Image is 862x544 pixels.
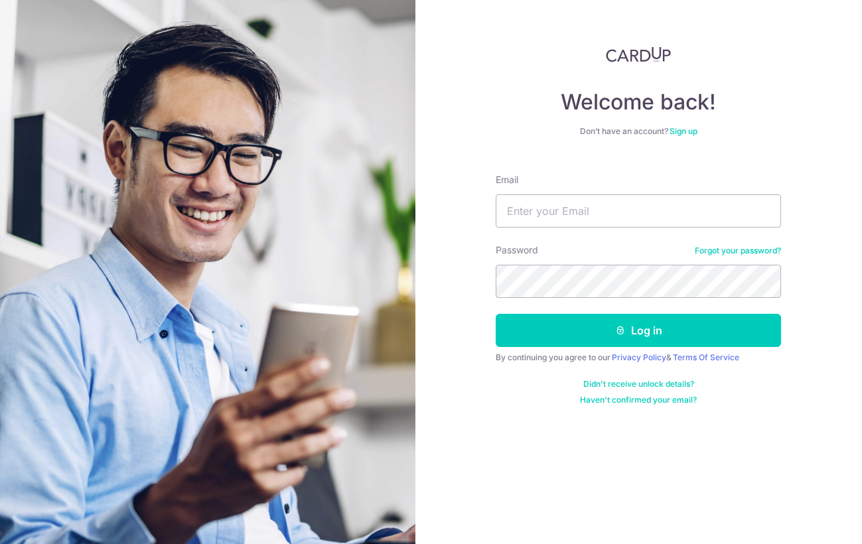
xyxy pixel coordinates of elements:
a: Haven't confirmed your email? [580,395,697,405]
div: Don’t have an account? [496,126,781,137]
label: Password [496,243,538,257]
a: Terms Of Service [673,352,739,362]
input: Enter your Email [496,194,781,228]
a: Sign up [670,126,697,136]
a: Didn't receive unlock details? [583,379,694,389]
label: Email [496,173,518,186]
a: Forgot your password? [695,245,781,256]
a: Privacy Policy [612,352,666,362]
button: Log in [496,314,781,347]
div: By continuing you agree to our & [496,352,781,363]
h4: Welcome back! [496,89,781,115]
img: CardUp Logo [606,46,671,62]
